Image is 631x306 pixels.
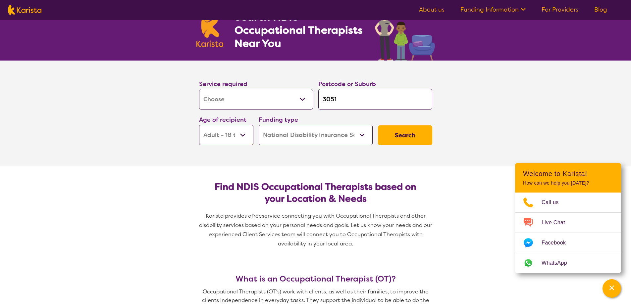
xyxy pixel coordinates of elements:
h2: Welcome to Karista! [523,170,613,178]
span: Facebook [542,238,574,248]
img: Karista logo [196,11,224,47]
button: Search [378,125,432,145]
a: Blog [594,6,607,14]
a: About us [419,6,445,14]
label: Funding type [259,116,298,124]
h1: Search NDIS Occupational Therapists Near You [235,10,363,50]
img: Karista logo [8,5,41,15]
input: Type [318,89,432,109]
label: Postcode or Suburb [318,80,376,88]
label: Age of recipient [199,116,246,124]
a: Funding Information [460,6,526,14]
p: How can we help you [DATE]? [523,180,613,186]
span: Call us [542,197,567,207]
span: WhatsApp [542,258,575,268]
span: Live Chat [542,218,573,228]
label: Service required [199,80,247,88]
ul: Choose channel [515,193,621,273]
span: service connecting you with Occupational Therapists and other disability services based on your p... [199,212,434,247]
button: Channel Menu [603,279,621,298]
img: occupational-therapy [375,3,435,61]
div: Channel Menu [515,163,621,273]
a: Web link opens in a new tab. [515,253,621,273]
a: For Providers [542,6,578,14]
h3: What is an Occupational Therapist (OT)? [196,274,435,284]
span: free [251,212,262,219]
h2: Find NDIS Occupational Therapists based on your Location & Needs [204,181,427,205]
span: Karista provides a [206,212,251,219]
